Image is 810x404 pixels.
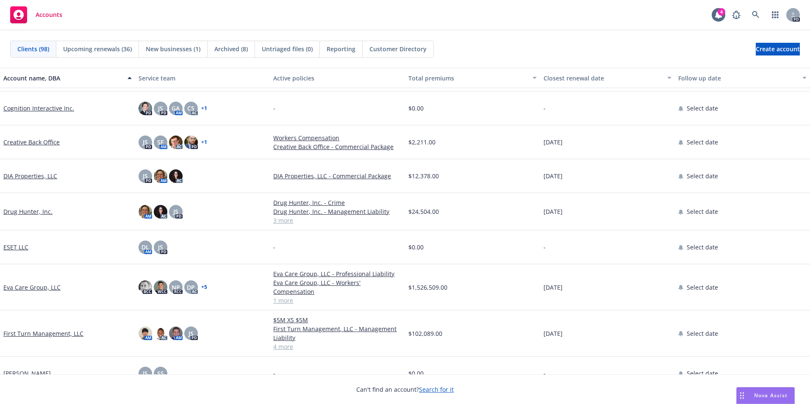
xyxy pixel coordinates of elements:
img: photo [139,327,152,340]
span: Upcoming renewals (36) [63,44,132,53]
span: - [544,104,546,113]
button: Active policies [270,68,405,88]
span: $2,211.00 [408,138,436,147]
span: Select date [687,138,718,147]
img: photo [169,327,183,340]
span: SS [157,369,164,378]
a: Cognition Interactive Inc. [3,104,74,113]
span: Select date [687,172,718,180]
div: Closest renewal date [544,74,663,83]
div: 4 [718,8,725,16]
span: [DATE] [544,329,563,338]
img: photo [154,327,167,340]
a: Drug Hunter, Inc. [3,207,53,216]
span: [DATE] [544,138,563,147]
span: Select date [687,329,718,338]
span: Can't find an account? [356,385,454,394]
a: First Turn Management, LLC - Management Liability [273,324,402,342]
span: New businesses (1) [146,44,200,53]
img: photo [169,169,183,183]
span: $0.00 [408,104,424,113]
span: Accounts [36,11,62,18]
a: Creative Back Office - Commercial Package [273,142,402,151]
span: GA [172,104,180,113]
span: $102,089.00 [408,329,442,338]
img: photo [154,280,167,294]
span: DP [187,283,195,292]
a: + 5 [201,285,207,290]
button: Follow up date [675,68,810,88]
div: Service team [139,74,267,83]
span: Reporting [327,44,355,53]
a: + 1 [201,140,207,145]
span: JS [143,138,148,147]
a: [PERSON_NAME] [3,369,51,378]
span: CS [187,104,194,113]
img: photo [139,102,152,115]
a: Report a Bug [728,6,745,23]
span: $1,526,509.00 [408,283,447,292]
button: Total premiums [405,68,540,88]
a: 1 more [273,296,402,305]
span: JS [143,369,148,378]
a: Accounts [7,3,66,27]
a: Eva Care Group, LLC [3,283,61,292]
span: JS [143,172,148,180]
span: [DATE] [544,283,563,292]
img: photo [139,280,152,294]
img: photo [184,136,198,149]
div: Follow up date [678,74,797,83]
span: JS [158,104,163,113]
span: [DATE] [544,207,563,216]
a: Create account [756,43,800,55]
a: 3 more [273,216,402,225]
a: Workers Compensation [273,133,402,142]
span: $24,504.00 [408,207,439,216]
a: DIA Properties, LLC [3,172,57,180]
span: $0.00 [408,243,424,252]
img: photo [154,205,167,219]
span: SF [157,138,164,147]
span: Select date [687,369,718,378]
a: Eva Care Group, LLC - Workers' Compensation [273,278,402,296]
span: - [544,243,546,252]
span: NP [172,283,180,292]
div: Active policies [273,74,402,83]
span: - [273,104,275,113]
a: $5M XS $5M [273,315,402,324]
span: JS [158,243,163,252]
span: Clients (98) [17,44,49,53]
span: - [273,243,275,252]
a: Drug Hunter, Inc. - Crime [273,198,402,207]
button: Nova Assist [736,387,795,404]
span: Select date [687,243,718,252]
button: Closest renewal date [540,68,675,88]
a: Search [747,6,764,23]
span: JS [173,207,178,216]
a: Creative Back Office [3,138,60,147]
a: Drug Hunter, Inc. - Management Liability [273,207,402,216]
div: Total premiums [408,74,527,83]
span: Select date [687,104,718,113]
span: $0.00 [408,369,424,378]
div: Drag to move [737,387,747,404]
span: Select date [687,207,718,216]
span: Select date [687,283,718,292]
span: Untriaged files (0) [262,44,313,53]
button: Service team [135,68,270,88]
span: Nova Assist [754,392,788,399]
div: Account name, DBA [3,74,122,83]
span: [DATE] [544,172,563,180]
span: DL [141,243,149,252]
a: 4 more [273,342,402,351]
img: photo [154,169,167,183]
span: Customer Directory [369,44,427,53]
img: photo [169,136,183,149]
span: - [273,369,275,378]
a: DIA Properties, LLC - Commercial Package [273,172,402,180]
a: + 1 [201,106,207,111]
span: JS [189,329,194,338]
